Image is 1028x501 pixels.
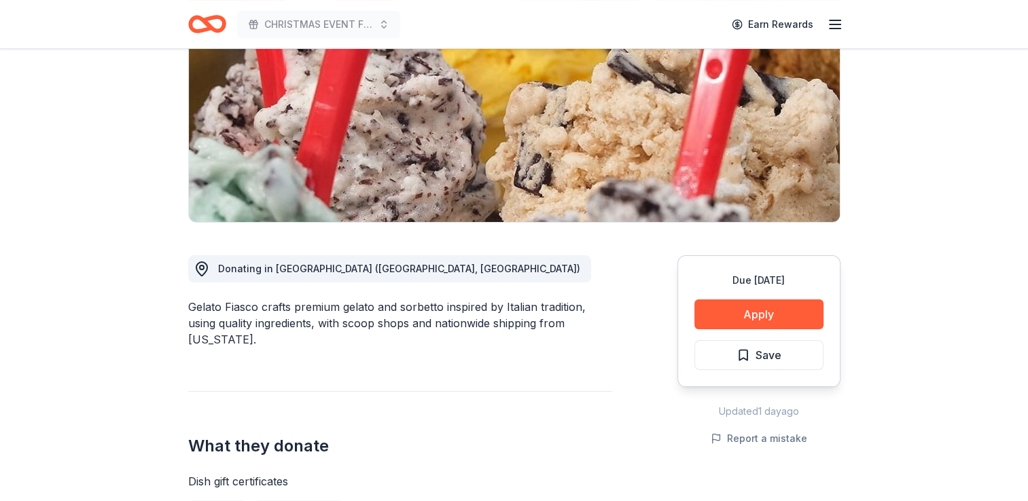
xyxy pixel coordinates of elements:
a: Home [188,8,226,40]
div: Dish gift certificates [188,473,612,489]
button: Report a mistake [711,430,807,447]
a: Earn Rewards [724,12,821,37]
span: Save [756,346,781,364]
div: Gelato Fiasco crafts premium gelato and sorbetto inspired by Italian tradition, using quality ing... [188,299,612,348]
span: Donating in [GEOGRAPHIC_DATA] ([GEOGRAPHIC_DATA], [GEOGRAPHIC_DATA]) [218,263,580,274]
button: CHRISTMAS EVENT FOR CHILDREN [237,11,400,38]
h2: What they donate [188,435,612,457]
div: Due [DATE] [694,272,823,289]
div: Updated 1 day ago [677,403,840,420]
button: Apply [694,299,823,329]
button: Save [694,340,823,370]
span: CHRISTMAS EVENT FOR CHILDREN [264,16,373,33]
